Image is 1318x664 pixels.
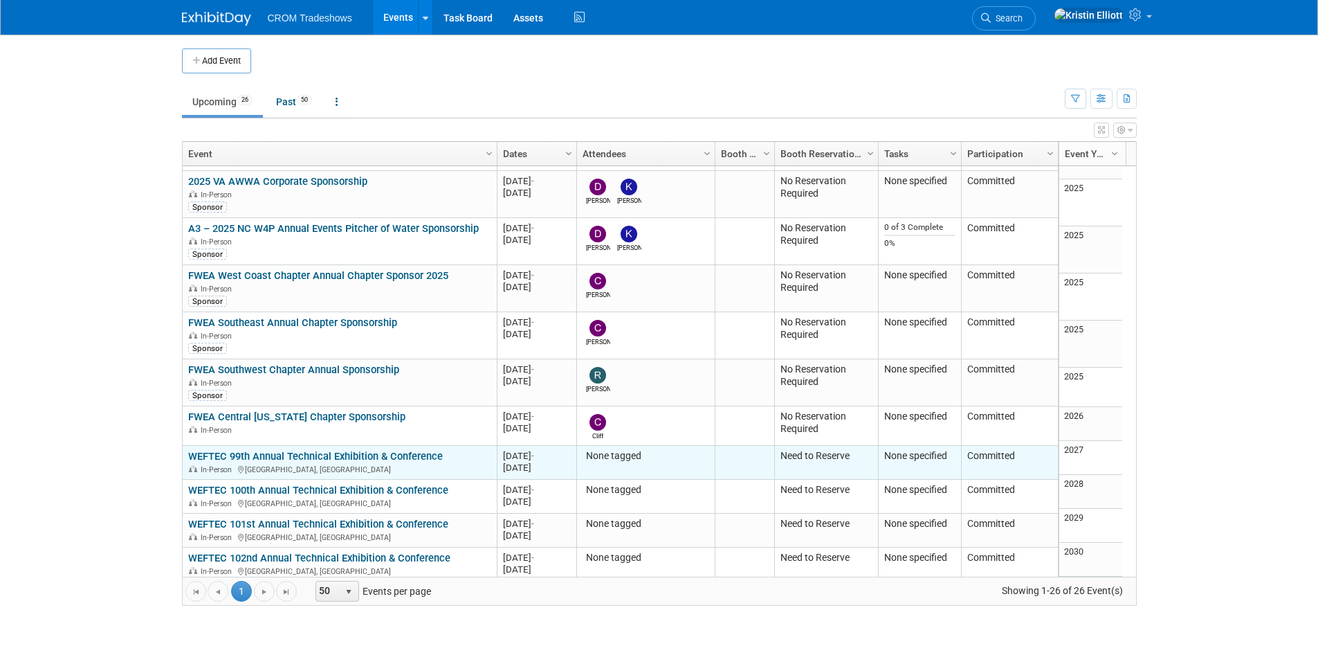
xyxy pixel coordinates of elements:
td: Need to Reserve [774,514,878,548]
a: Participation [967,142,1049,165]
div: [DATE] [503,328,570,340]
div: Kelly Lee [617,195,641,206]
a: FWEA West Coast Chapter Annual Chapter Sponsor 2025 [188,269,448,282]
span: Column Settings [702,148,713,159]
span: - [531,519,534,529]
td: 2025 [1059,179,1122,226]
div: Ryan Speir [586,384,610,394]
a: FWEA Central [US_STATE] Chapter Sponsorship [188,411,405,423]
div: Sponsor [188,201,227,213]
a: 2025 VA AWWA Corporate Sponsorship [188,175,367,188]
a: Booth Size [721,142,765,165]
span: In-Person [201,533,236,542]
span: Column Settings [1045,148,1056,159]
td: No Reservation Required [774,218,878,265]
div: Sponsor [188,296,227,307]
td: Committed [961,359,1058,406]
td: No Reservation Required [774,171,878,218]
span: In-Person [201,237,236,246]
div: [DATE] [503,316,570,328]
img: Daniel Austria [589,226,606,242]
td: Committed [961,446,1058,480]
span: Search [991,13,1023,24]
img: Kelly Lee [621,179,637,195]
span: select [343,586,354,598]
div: [GEOGRAPHIC_DATA], [GEOGRAPHIC_DATA] [188,497,491,509]
span: - [531,451,534,461]
a: Event Year [1065,142,1113,165]
div: None specified [884,484,955,496]
img: Ryan Speir [589,367,606,384]
span: Go to the previous page [212,586,223,598]
div: None specified [884,450,955,463]
img: ExhibitDay [182,12,251,26]
a: Tasks [884,142,952,165]
a: Go to the previous page [208,581,228,602]
span: Events per page [298,581,445,602]
img: In-Person Event [189,190,197,197]
div: None specified [884,316,955,329]
div: None specified [884,411,955,423]
div: [DATE] [503,411,570,422]
div: [DATE] [503,375,570,387]
span: 26 [237,95,253,105]
td: 2028 [1059,475,1122,509]
span: - [531,364,534,375]
div: None tagged [583,552,708,564]
span: In-Person [201,190,236,199]
img: In-Person Event [189,285,197,291]
a: WEFTEC 100th Annual Technical Exhibition & Conference [188,484,448,496]
div: 0% [884,238,955,249]
div: [DATE] [503,422,570,434]
span: - [531,411,534,422]
td: Committed [961,514,1058,548]
a: Column Settings [1043,142,1058,163]
div: Sponsor [188,390,227,401]
a: Column Settings [482,142,497,163]
a: Attendees [583,142,706,165]
td: Need to Reserve [774,548,878,582]
td: No Reservation Required [774,359,878,406]
span: CROM Tradeshows [268,12,352,24]
a: FWEA Southwest Chapter Annual Sponsorship [188,364,399,376]
span: 1 [231,581,252,602]
span: Go to the last page [281,586,292,598]
td: No Reservation Required [774,265,878,312]
a: Booth Reservation Status [780,142,869,165]
a: FWEA Southeast Annual Chapter Sponsorship [188,316,397,329]
img: In-Person Event [189,465,197,472]
span: - [531,176,534,186]
td: 2025 [1059,273,1122,321]
div: Sponsor [188,249,227,260]
span: - [531,270,534,280]
div: [GEOGRAPHIC_DATA], [GEOGRAPHIC_DATA] [188,565,491,577]
span: - [531,485,534,495]
a: Column Settings [699,142,715,163]
div: [DATE] [503,564,570,575]
td: 2025 [1059,226,1122,273]
div: [DATE] [503,175,570,187]
div: Kelly Lee [617,242,641,253]
img: In-Person Event [189,426,197,433]
span: - [531,223,534,233]
a: Event [188,142,488,165]
div: [GEOGRAPHIC_DATA], [GEOGRAPHIC_DATA] [188,463,491,475]
a: A3 – 2025 NC W4P Annual Events Pitcher of Water Sponsorship [188,222,479,235]
a: Column Settings [863,142,878,163]
td: 2026 [1059,407,1122,441]
span: Column Settings [761,148,772,159]
span: Column Settings [948,148,959,159]
div: None specified [884,518,955,530]
a: Column Settings [561,142,576,163]
td: 2030 [1059,543,1122,577]
span: 50 [297,95,312,105]
td: No Reservation Required [774,312,878,359]
div: None tagged [583,450,708,463]
div: [DATE] [503,552,570,564]
td: Committed [961,218,1058,265]
img: In-Person Event [189,237,197,244]
img: In-Person Event [189,499,197,506]
div: [DATE] [503,484,570,496]
a: Go to the last page [276,581,297,602]
a: Go to the next page [254,581,275,602]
